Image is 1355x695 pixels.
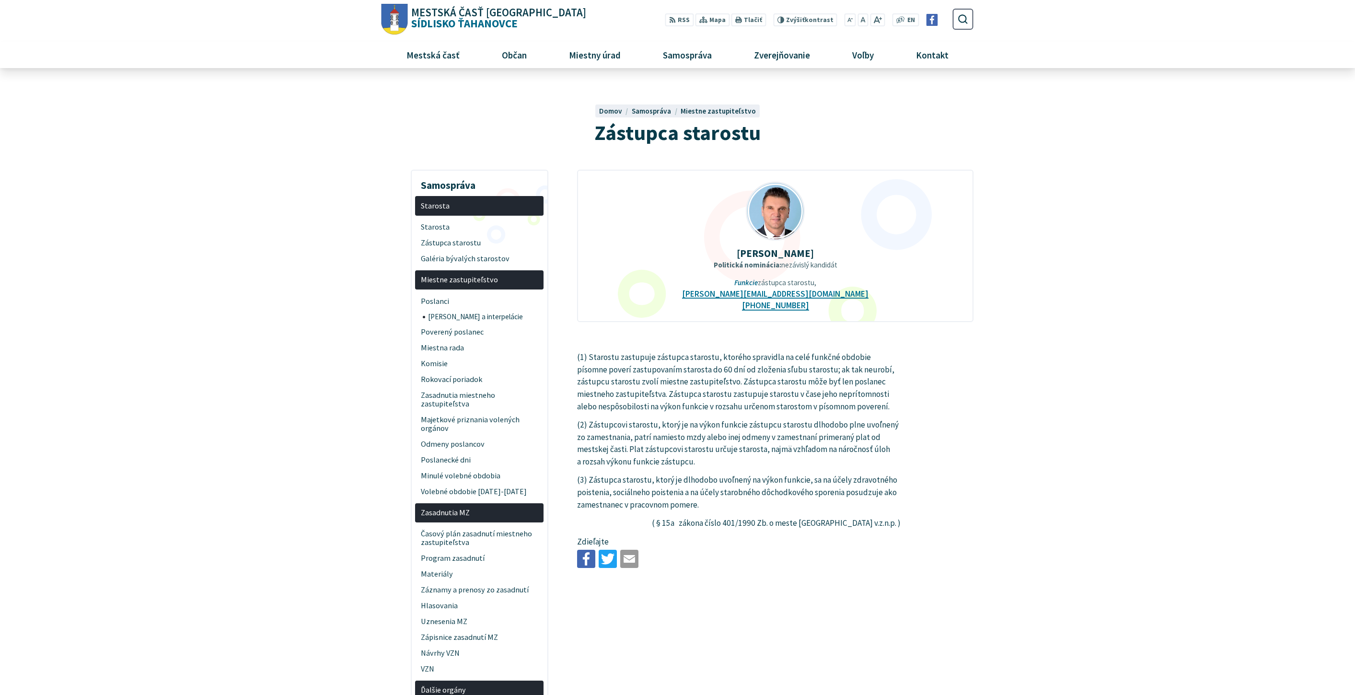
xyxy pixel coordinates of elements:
[428,309,538,324] span: [PERSON_NAME] a interpelácie
[421,645,538,661] span: Návrhy VZN
[750,42,813,68] span: Zverejňovanie
[415,468,544,484] a: Minulé volebné obdobia
[411,7,586,18] span: Mestská časť [GEOGRAPHIC_DATA]
[594,119,761,146] span: Zástupca starostu
[870,13,885,26] button: Zväčšiť veľkosť písma
[421,219,538,235] span: Starosta
[849,42,878,68] span: Voľby
[415,196,544,216] a: Starosta
[742,301,809,311] a: [PHONE_NUMBER]
[773,13,837,26] button: Zvýšiťkontrast
[415,598,544,614] a: Hlasovania
[415,173,544,193] h3: Samospráva
[421,526,538,551] span: Časový plán zasadnutí miestneho zastupiteľstva
[835,42,892,68] a: Voľby
[421,452,538,468] span: Poslanecké dni
[857,13,868,26] button: Nastaviť pôvodnú veľkosť písma
[421,566,538,582] span: Materiály
[620,550,638,568] img: Zdieľať e-mailom
[415,324,544,340] a: Poverený poslanec
[681,106,756,116] a: Miestne zastupiteľstvo
[415,388,544,412] a: Zasadnutia miestneho zastupiteľstva
[415,270,544,290] a: Miestne zastupiteľstvo
[421,629,538,645] span: Zápisnice zasadnutí MZ
[577,474,901,511] p: (3) Zástupca starostu, ktorý je dlhodobo uvoľnený na výkon funkcie, sa na účely zdravotného poist...
[695,13,730,26] a: Mapa
[415,340,544,356] a: Miestna rada
[577,419,901,468] p: (2) Zástupcovi starostu, ktorý je na výkon funkcie zástupcu starostu dlhodobo plne uvoľnený zo za...
[415,484,544,499] a: Volebné obdobie [DATE]-[DATE]
[926,14,938,26] img: Prejsť na Facebook stránku
[421,484,538,499] span: Volebné obdobie [DATE]-[DATE]
[577,550,595,568] img: Zdieľať na Facebooku
[714,260,781,269] strong: Politická nominácia:
[415,452,544,468] a: Poslanecké dni
[415,412,544,436] a: Majetkové priznania volených orgánov
[421,550,538,566] span: Program zasadnutí
[744,16,762,24] span: Tlačiť
[786,16,805,24] span: Zvýšiť
[565,42,624,68] span: Miestny úrad
[415,645,544,661] a: Návrhy VZN
[415,235,544,251] a: Zástupca starostu
[421,198,538,214] span: Starosta
[415,566,544,582] a: Materiály
[421,372,538,388] span: Rokovací poriadok
[421,272,538,288] span: Miestne zastupiteľstvo
[599,106,622,116] span: Domov
[593,261,958,287] p: nezávislý kandidát zástupca starostu,
[421,661,538,677] span: VZN
[415,629,544,645] a: Zápisnice zasadnutí MZ
[415,293,544,309] a: Poslanci
[899,42,966,68] a: Kontakt
[421,436,538,452] span: Odmeny poslancov
[421,356,538,372] span: Komisie
[577,536,901,548] p: Zdieľajte
[415,436,544,452] a: Odmeny poslancov
[599,550,617,568] img: Zdieľať na Twitteri
[408,7,587,29] span: Sídlisko Ťahanovce
[599,106,632,116] a: Domov
[709,15,726,25] span: Mapa
[498,42,530,68] span: Občan
[421,251,538,266] span: Galéria bývalých starostov
[415,614,544,629] a: Uznesenia MZ
[421,582,538,598] span: Záznamy a prenosy zo zasadnutí
[423,309,544,324] a: [PERSON_NAME] a interpelácie
[913,42,952,68] span: Kontakt
[551,42,638,68] a: Miestny úrad
[646,42,730,68] a: Samospráva
[421,468,538,484] span: Minulé volebné obdobia
[421,388,538,412] span: Zasadnutia miestneho zastupiteľstva
[421,505,538,521] span: Zasadnutia MZ
[415,219,544,235] a: Starosta
[905,15,918,25] a: EN
[415,356,544,372] a: Komisie
[845,13,856,26] button: Zmenšiť veľkosť písma
[907,15,915,25] span: EN
[737,42,828,68] a: Zverejňovanie
[731,13,766,26] button: Tlačiť
[737,247,814,260] strong: [PERSON_NAME]
[577,517,901,530] p: ( § 15a zákona číslo 401/1990 Zb. o meste [GEOGRAPHIC_DATA] v.z.n.p. )
[389,42,477,68] a: Mestská časť
[421,293,538,309] span: Poslanci
[421,340,538,356] span: Miestna rada
[421,412,538,436] span: Majetkové priznania volených orgánov
[421,614,538,629] span: Uznesenia MZ
[382,4,586,35] a: Logo Sídlisko Ťahanovce, prejsť na domovskú stránku.
[682,289,869,299] a: [PERSON_NAME][EMAIL_ADDRESS][DOMAIN_NAME]
[665,13,694,26] a: RSS
[786,16,834,24] span: kontrast
[678,15,690,25] span: RSS
[415,582,544,598] a: Záznamy a prenosy zo zasadnutí
[421,324,538,340] span: Poverený poslanec
[382,4,408,35] img: Prejsť na domovskú stránku
[415,550,544,566] a: Program zasadnutí
[484,42,544,68] a: Občan
[415,251,544,266] a: Galéria bývalých starostov
[577,351,901,413] p: (1) Starostu zastupuje zástupca starostu, ktorého spravidla na celé funkčné obdobie písomne pover...
[659,42,715,68] span: Samospráva
[415,372,544,388] a: Rokovací poriadok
